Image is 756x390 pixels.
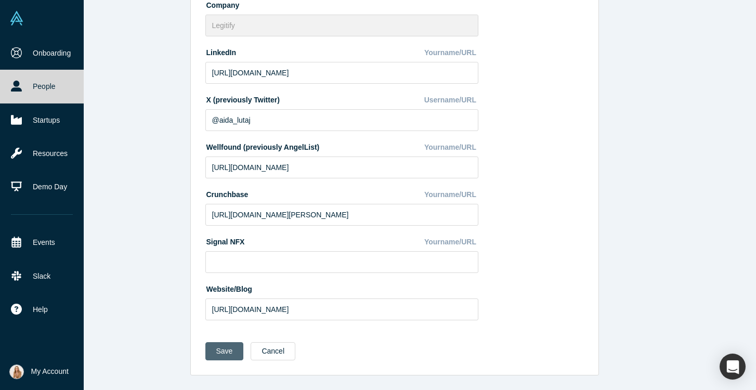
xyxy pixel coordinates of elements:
[33,304,48,315] span: Help
[424,186,478,204] div: Yourname/URL
[205,44,237,58] label: LinkedIn
[205,91,280,106] label: X (previously Twitter)
[205,342,244,360] button: Save
[9,365,24,379] img: Aida Lutaj's Account
[424,233,478,251] div: Yourname/URL
[31,366,69,377] span: My Account
[424,91,478,109] div: Username/URL
[205,138,320,153] label: Wellfound (previously AngelList)
[205,186,249,200] label: Crunchbase
[424,138,478,157] div: Yourname/URL
[205,233,245,248] label: Signal NFX
[9,11,24,25] img: Alchemist Vault Logo
[251,342,295,360] button: Cancel
[205,280,252,295] label: Website/Blog
[424,44,478,62] div: Yourname/URL
[9,365,69,379] button: My Account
